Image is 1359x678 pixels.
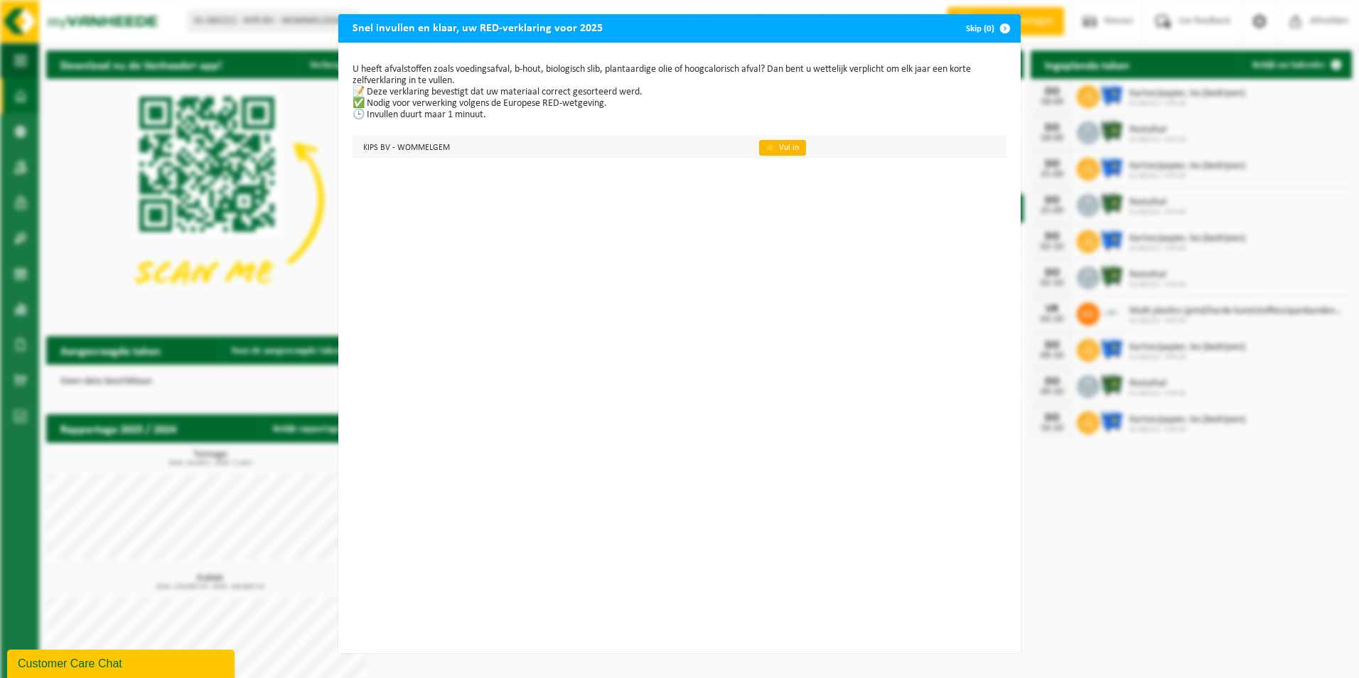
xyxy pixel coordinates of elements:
h2: Snel invullen en klaar, uw RED-verklaring voor 2025 [338,14,617,41]
a: 👉 Vul in [759,140,806,156]
button: Skip (0) [955,14,1019,43]
iframe: chat widget [7,647,237,678]
td: KIPS BV - WOMMELGEM [353,135,747,158]
p: U heeft afvalstoffen zoals voedingsafval, b-hout, biologisch slib, plantaardige olie of hoogcalor... [353,64,1006,121]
